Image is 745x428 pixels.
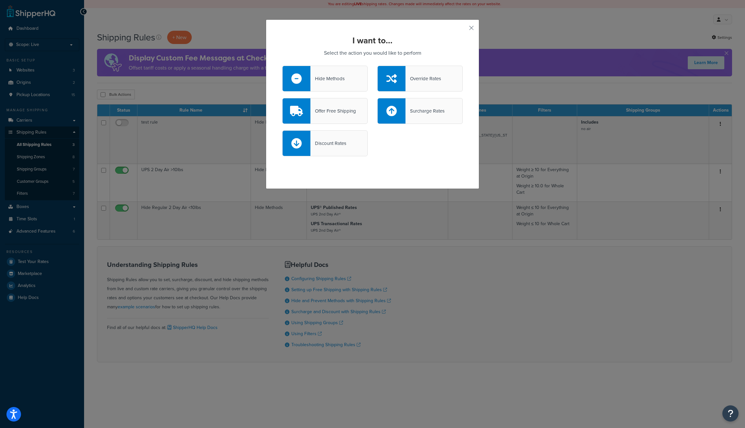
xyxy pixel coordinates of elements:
div: Override Rates [405,74,441,83]
div: Offer Free Shipping [310,106,356,115]
strong: I want to... [352,34,393,47]
div: Discount Rates [310,139,346,148]
button: Open Resource Center [722,405,739,422]
p: Select the action you would like to perform [282,49,463,58]
div: Surcharge Rates [405,106,445,115]
div: Hide Methods [310,74,345,83]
